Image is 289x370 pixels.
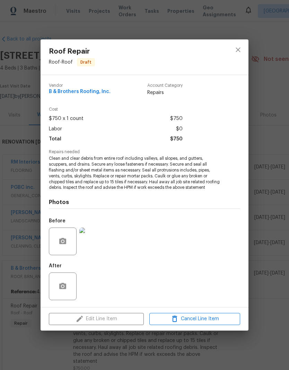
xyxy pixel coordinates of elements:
[49,156,221,191] span: Clean and clear debris from entire roof including valleys, all slopes, and gutters, scuppers, and...
[230,41,246,58] button: close
[147,89,183,96] span: Repairs
[49,83,111,88] span: Vendor
[49,60,73,65] span: Roof - Roof
[170,114,183,124] span: $750
[49,107,183,112] span: Cost
[170,134,183,144] span: $750
[49,124,62,134] span: Labor
[78,59,94,66] span: Draft
[49,150,240,154] span: Repairs needed
[147,83,183,88] span: Account Category
[49,199,240,206] h4: Photos
[176,124,183,134] span: $0
[49,89,111,94] span: B & Brothers Roofing, Inc.
[149,313,240,325] button: Cancel Line Item
[49,114,84,124] span: $750 x 1 count
[49,48,95,55] span: Roof Repair
[151,315,238,323] span: Cancel Line Item
[49,263,62,268] h5: After
[49,219,65,223] h5: Before
[49,134,61,144] span: Total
